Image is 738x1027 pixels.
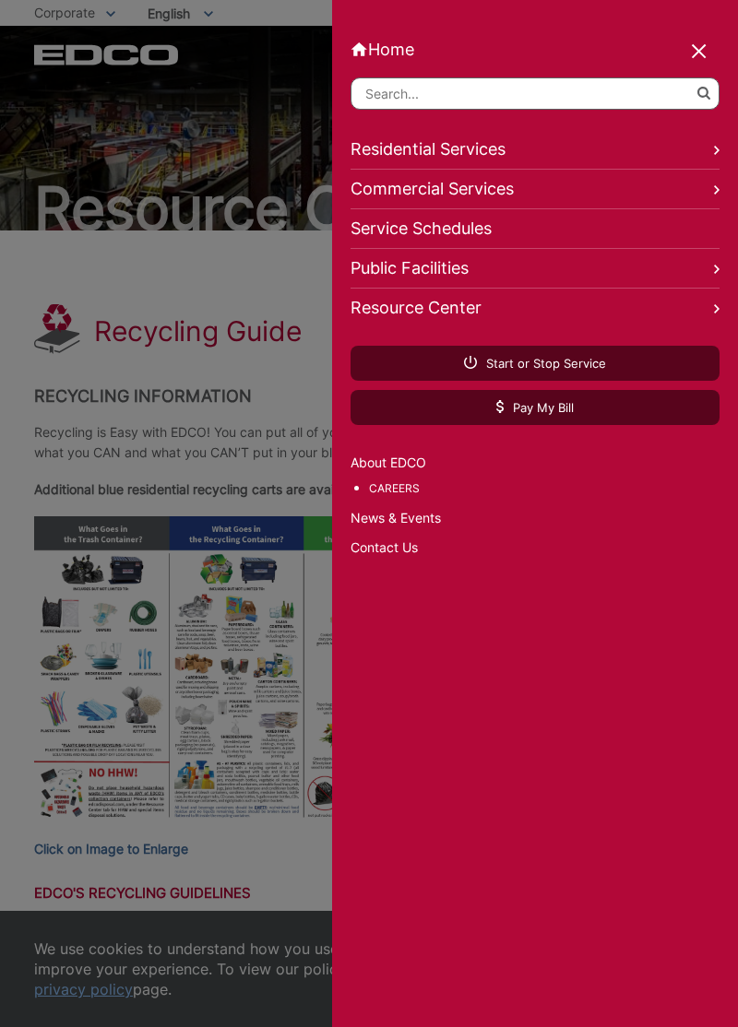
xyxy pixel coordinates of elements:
[351,289,720,327] a: Resource Center
[351,453,720,473] a: About EDCO
[496,399,574,416] span: Pay My Bill
[351,346,720,381] a: Start or Stop Service
[351,390,720,425] a: Pay My Bill
[351,209,720,249] a: Service Schedules
[351,77,720,110] input: Search
[351,130,720,170] a: Residential Services
[351,40,720,59] a: Home
[351,537,720,558] a: Contact Us
[369,478,720,499] a: Careers
[464,355,606,372] span: Start or Stop Service
[351,249,720,289] a: Public Facilities
[351,508,720,528] a: News & Events
[351,170,720,209] a: Commercial Services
